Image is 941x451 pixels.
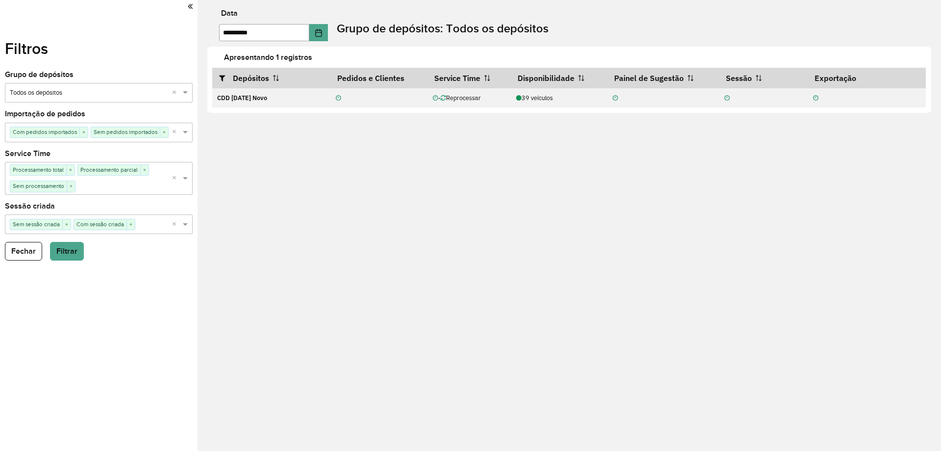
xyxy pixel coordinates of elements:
span: Clear all [172,219,180,230]
th: Sessão [719,68,808,88]
span: Clear all [172,88,180,98]
label: Filtros [5,37,48,60]
strong: CDD [DATE] Novo [217,94,267,102]
label: Importação de pedidos [5,108,85,120]
span: × [67,182,75,191]
span: × [79,128,88,137]
span: Com pedidos importados [10,127,79,137]
i: Abrir/fechar filtros [219,74,233,82]
th: Pedidos e Clientes [330,68,427,88]
span: Clear all [172,173,180,184]
label: Sessão criada [5,200,55,212]
span: Processamento parcial [78,165,140,175]
span: Sem processamento [10,181,67,191]
button: Fechar [5,242,42,261]
i: Não realizada [433,95,438,102]
span: × [62,220,71,230]
th: Service Time [427,68,511,88]
label: Grupo de depósitos [5,69,74,80]
th: Disponibilidade [511,68,608,88]
span: × [160,128,168,137]
i: Não realizada [336,95,341,102]
span: Clear all [172,127,180,137]
span: Processamento total [10,165,66,175]
label: Data [221,7,238,19]
span: Sem pedidos importados [91,127,160,137]
button: Choose Date [309,24,328,41]
div: 39 veículos [516,93,602,103]
th: Painel de Sugestão [608,68,719,88]
button: Filtrar [50,242,84,261]
span: Sem sessão criada [10,219,62,229]
th: Exportação [808,68,926,88]
span: - Reprocessar [438,94,481,102]
span: Com sessão criada [74,219,126,229]
span: × [140,165,149,175]
th: Depósitos [212,68,330,88]
label: Grupo de depósitos: Todos os depósitos [337,20,548,37]
i: Não realizada [613,95,618,102]
i: Não realizada [813,95,818,102]
i: Não realizada [724,95,730,102]
span: × [126,220,135,230]
span: × [66,165,74,175]
label: Service Time [5,148,50,159]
